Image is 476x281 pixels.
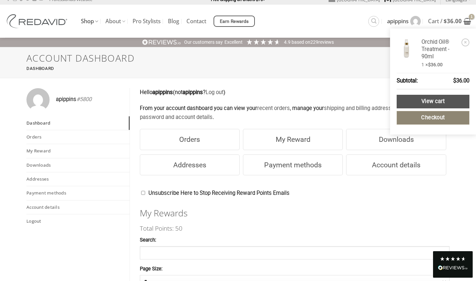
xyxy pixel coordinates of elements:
[140,154,240,176] a: Addresses
[56,95,92,104] span: apippins
[140,104,450,122] p: From your account dashboard you can view your , manage your , and .
[284,39,292,45] span: 4.9
[444,17,447,25] span: $
[133,15,161,27] a: Pro Stylists
[428,19,462,24] span: Cart /
[26,144,130,158] a: My Reward
[142,39,181,45] img: REVIEWS.io
[26,53,450,64] h1: Account Dashboard
[220,18,249,25] span: Earn Rewards
[26,200,130,214] a: Account details
[453,78,469,84] bdi: 36.00
[76,96,92,102] em: #5800
[243,154,343,176] a: Payment methods
[224,39,243,46] div: Excellent
[428,62,443,67] bdi: 36.00
[140,236,450,244] label: Search:
[168,15,179,27] a: Blog
[368,16,379,27] a: Search
[246,38,281,45] div: 4.91 Stars
[292,39,310,45] span: Based on
[397,111,469,125] a: Checkout
[433,251,473,278] div: Read All Reviews
[387,13,421,30] a: apippins
[26,130,130,144] a: Orders
[105,15,125,28] a: About
[318,39,334,45] span: reviews
[440,256,466,261] div: 4.8 Stars
[444,17,462,25] bdi: 36.00
[421,38,459,60] a: Orchid Oil® Treatment - 90ml
[26,186,130,200] a: Payment methods
[140,105,429,120] a: edit your password and account details
[140,129,240,150] a: Orders
[310,39,318,45] span: 229
[26,172,130,186] a: Addresses
[397,95,469,108] a: View cart
[421,62,443,68] span: 1 ×
[140,88,450,97] p: Hello (not ? )
[26,214,130,228] a: Logout
[243,129,343,150] a: My Reward
[5,14,71,28] img: REDAVID Salon Products | United States
[81,15,98,28] a: Shop
[453,78,456,84] span: $
[26,158,130,172] a: Downloads
[438,264,468,273] div: Read All Reviews
[26,116,130,228] nav: Account pages
[140,265,450,273] label: Page Size:
[428,62,431,67] span: $
[428,14,471,28] a: View cart
[397,77,418,85] strong: Subtotal:
[214,16,255,27] a: Earn Rewards
[140,223,450,233] h4: Total Points: 50
[438,265,468,270] img: REVIEWS.io
[257,105,290,111] a: recent orders
[186,15,206,27] a: Contact
[387,19,409,24] span: apippins
[140,189,450,200] p: Unsubscribe Here to Stop Receiving Reward Points Emails
[26,66,54,71] small: Dashboard
[206,89,223,95] a: Log out
[184,39,223,46] div: Our customers say
[26,116,130,130] a: Dashboard
[346,129,446,150] a: Downloads
[152,89,173,95] strong: apippins
[346,154,446,176] a: Account details
[461,38,469,46] a: Remove Orchid Oil® Treatment - 90ml from cart
[182,89,203,95] strong: apippins
[140,207,450,219] h2: My Rewards
[324,105,397,111] a: shipping and billing addresses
